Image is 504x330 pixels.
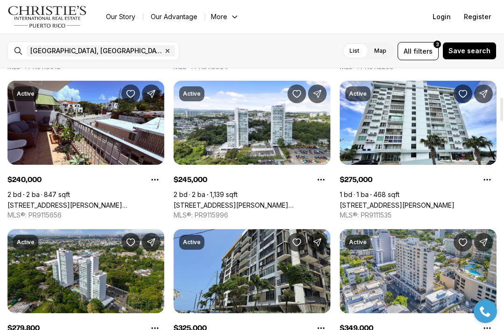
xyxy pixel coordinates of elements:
a: 463 SAGRADO CORAZON #302-A, SAN JUAN PR, 00915 [7,201,164,209]
button: More [205,10,245,23]
button: Save Property: 110 CALLE DEL PARQUE #9J [454,233,472,252]
button: Register [458,7,497,26]
button: Save search [442,42,497,60]
span: filters [413,46,433,56]
button: Share Property [308,84,327,103]
span: Login [433,13,451,21]
label: Map [367,42,394,59]
button: Property options [478,170,497,189]
label: List [342,42,367,59]
a: Our Advantage [143,10,205,23]
span: Register [464,13,491,21]
p: Active [349,90,367,98]
button: Property options [146,170,164,189]
button: Share Property [474,233,493,252]
button: Save Property: 100 CALLE ALCALA, COLLEGE PARK APTS #2101 [287,84,306,103]
a: 100 CALLE ALCALA, COLLEGE PARK APTS #2101, SAN JUAN PR, 00921 [174,201,330,209]
a: Our Story [98,10,143,23]
a: 1035 ASHFORD AVENUE #508, SAN JUAN PR, 00911 [340,201,455,209]
span: 3 [436,41,439,48]
span: [GEOGRAPHIC_DATA], [GEOGRAPHIC_DATA], [GEOGRAPHIC_DATA] [30,47,162,55]
button: Save Property: 200 Alcala St. COLLEGE PARK APARTMENTS #APT. B-1604 [121,233,140,252]
button: Login [427,7,456,26]
button: Share Property [142,84,161,103]
button: Allfilters3 [398,42,439,60]
p: Active [17,90,35,98]
p: Active [183,239,201,246]
button: Share Property [474,84,493,103]
span: All [404,46,412,56]
button: Save Property: 1 CALLE INGA #2G [287,233,306,252]
p: Active [17,239,35,246]
img: logo [7,6,87,28]
button: Save Property: 463 SAGRADO CORAZON #302-A [121,84,140,103]
button: Share Property [142,233,161,252]
button: Share Property [308,233,327,252]
p: Active [183,90,201,98]
p: Active [349,239,367,246]
button: Property options [312,170,330,189]
button: Save Property: 1035 ASHFORD AVENUE #508 [454,84,472,103]
span: Save search [448,47,490,55]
